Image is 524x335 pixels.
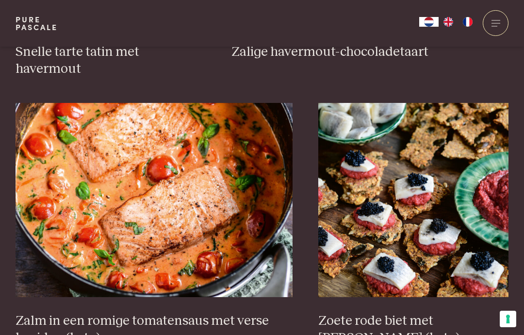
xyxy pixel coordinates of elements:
[419,17,477,27] aside: Language selected: Nederlands
[419,17,439,27] div: Language
[500,311,516,327] button: Uw voorkeuren voor toestemming voor trackingtechnologieën
[16,44,206,77] h3: Snelle tarte tatin met havermout
[439,17,477,27] ul: Language list
[439,17,458,27] a: EN
[16,103,293,297] img: Zalm in een romige tomatensaus met verse kruiden (keto)
[458,17,477,27] a: FR
[231,44,508,61] h3: Zalige havermout-chocoladetaart
[16,16,58,31] a: PurePascale
[318,103,508,297] img: Zoete rode biet met zure haring (keto)
[419,17,439,27] a: NL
